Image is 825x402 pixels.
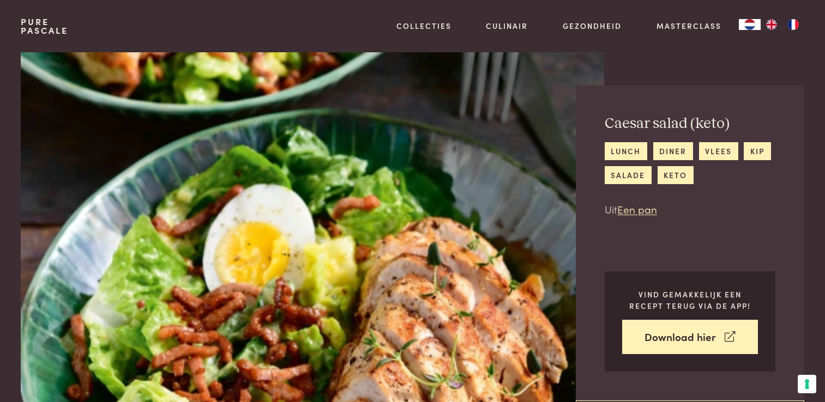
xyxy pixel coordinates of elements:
[21,52,604,402] img: Caesar salad (keto)
[605,202,775,217] p: Uit
[396,20,451,32] a: Collecties
[744,142,770,160] a: kip
[739,19,804,30] aside: Language selected: Nederlands
[622,289,758,311] p: Vind gemakkelijk een recept terug via de app!
[699,142,738,160] a: vlees
[782,19,804,30] a: FR
[798,375,816,393] button: Uw voorkeuren voor toestemming voor trackingtechnologieën
[653,142,693,160] a: diner
[605,114,775,133] h2: Caesar salad (keto)
[605,142,647,160] a: lunch
[21,17,68,35] a: PurePascale
[739,19,761,30] a: NL
[563,20,622,32] a: Gezondheid
[658,166,694,184] a: keto
[486,20,528,32] a: Culinair
[761,19,782,30] a: EN
[657,20,721,32] a: Masterclass
[617,202,657,216] a: Een pan
[739,19,761,30] div: Language
[605,166,652,184] a: salade
[622,320,758,354] a: Download hier
[761,19,804,30] ul: Language list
